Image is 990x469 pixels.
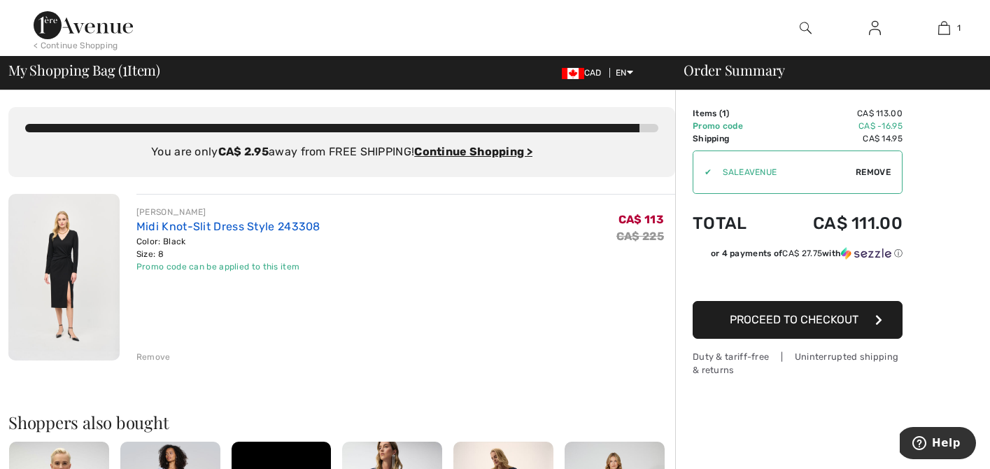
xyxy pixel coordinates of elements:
[136,260,320,273] div: Promo code can be applied to this item
[782,248,822,258] span: CA$ 27.75
[136,351,171,363] div: Remove
[667,63,982,77] div: Order Summary
[772,199,903,247] td: CA$ 111.00
[562,68,607,78] span: CAD
[693,132,772,145] td: Shipping
[136,235,320,260] div: Color: Black Size: 8
[711,247,903,260] div: or 4 payments of with
[25,143,658,160] div: You are only away from FREE SHIPPING!
[122,59,127,78] span: 1
[869,20,881,36] img: My Info
[616,68,633,78] span: EN
[900,427,976,462] iframe: Opens a widget where you can find more information
[136,206,320,218] div: [PERSON_NAME]
[800,20,812,36] img: search the website
[730,313,858,326] span: Proceed to Checkout
[218,145,269,158] strong: CA$ 2.95
[34,11,133,39] img: 1ère Avenue
[693,120,772,132] td: Promo code
[858,20,892,37] a: Sign In
[772,120,903,132] td: CA$ -16.95
[772,132,903,145] td: CA$ 14.95
[136,220,320,233] a: Midi Knot-Slit Dress Style 243308
[693,247,903,265] div: or 4 payments ofCA$ 27.75withSezzle Click to learn more about Sezzle
[938,20,950,36] img: My Bag
[8,194,120,360] img: Midi Knot-Slit Dress Style 243308
[8,63,160,77] span: My Shopping Bag ( Item)
[616,230,664,243] s: CA$ 225
[772,107,903,120] td: CA$ 113.00
[414,145,532,158] a: Continue Shopping >
[693,199,772,247] td: Total
[957,22,961,34] span: 1
[910,20,978,36] a: 1
[712,151,856,193] input: Promo code
[693,350,903,377] div: Duty & tariff-free | Uninterrupted shipping & returns
[841,247,891,260] img: Sezzle
[8,414,675,430] h2: Shoppers also bought
[562,68,584,79] img: Canadian Dollar
[693,301,903,339] button: Proceed to Checkout
[34,39,118,52] div: < Continue Shopping
[722,108,726,118] span: 1
[856,166,891,178] span: Remove
[693,107,772,120] td: Items ( )
[693,166,712,178] div: ✔
[693,265,903,296] iframe: PayPal-paypal
[618,213,664,226] span: CA$ 113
